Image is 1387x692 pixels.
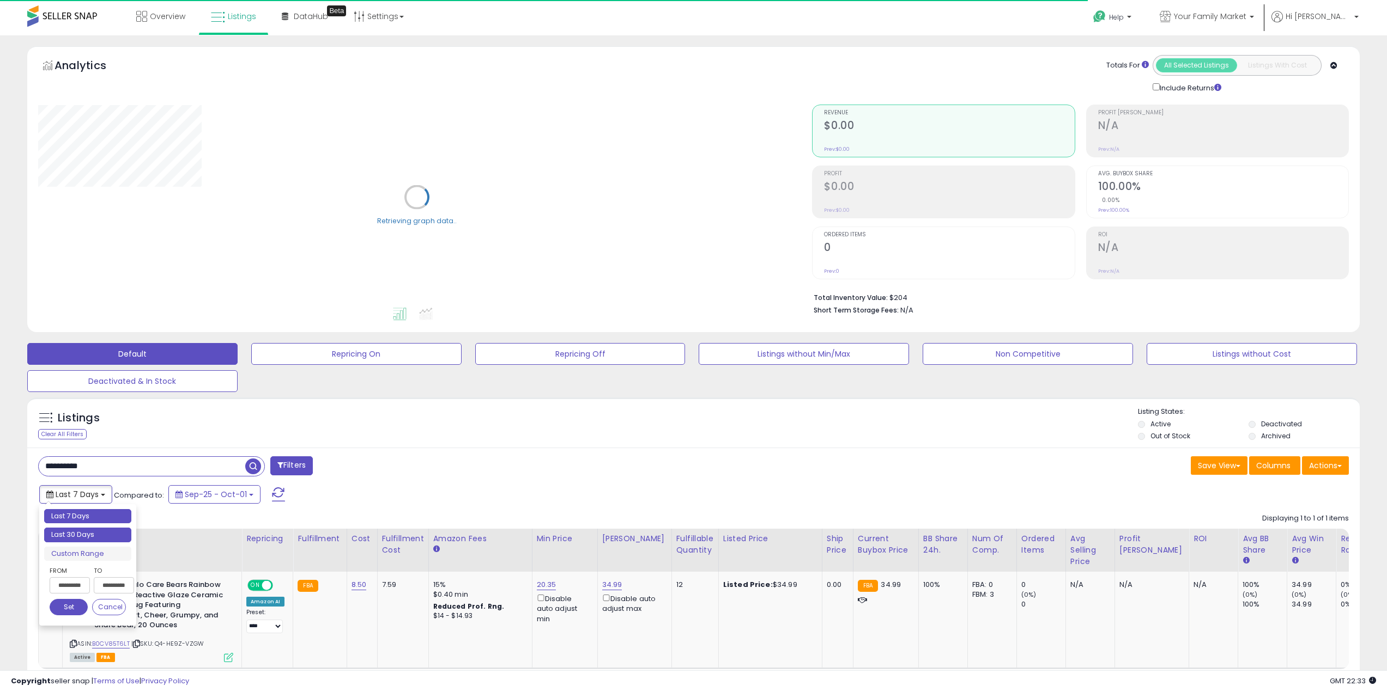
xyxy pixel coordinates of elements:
[298,533,342,544] div: Fulfillment
[67,533,237,544] div: Title
[433,533,528,544] div: Amazon Fees
[1156,58,1237,72] button: All Selected Listings
[1085,2,1142,35] a: Help
[537,579,556,590] a: 20.35
[1150,419,1171,428] label: Active
[1341,533,1380,556] div: Return Rate
[699,343,909,365] button: Listings without Min/Max
[1093,10,1106,23] i: Get Help
[537,592,589,624] div: Disable auto adjust min
[114,490,164,500] span: Compared to:
[1249,456,1300,475] button: Columns
[1237,58,1318,72] button: Listings With Cost
[92,639,130,648] a: B0CV85T6LT
[141,676,189,686] a: Privacy Policy
[1144,81,1234,94] div: Include Returns
[824,180,1074,195] h2: $0.00
[824,171,1074,177] span: Profit
[92,599,126,615] button: Cancel
[246,609,284,633] div: Preset:
[38,429,87,439] div: Clear All Filters
[1021,590,1037,599] small: (0%)
[270,456,313,475] button: Filters
[1150,431,1190,440] label: Out of Stock
[1243,580,1287,590] div: 100%
[676,533,714,556] div: Fulfillable Quantity
[168,485,261,504] button: Sep-25 - Oct-01
[1256,460,1291,471] span: Columns
[900,305,913,315] span: N/A
[972,590,1008,599] div: FBM: 3
[824,119,1074,134] h2: $0.00
[1098,207,1129,213] small: Prev: 100.00%
[94,565,126,576] label: To
[1243,590,1258,599] small: (0%)
[382,533,424,556] div: Fulfillment Cost
[827,533,849,556] div: Ship Price
[246,533,288,544] div: Repricing
[1194,580,1229,590] div: N/A
[1341,580,1385,590] div: 0%
[1261,431,1291,440] label: Archived
[433,544,440,554] small: Amazon Fees.
[433,590,524,599] div: $0.40 min
[1174,11,1246,22] span: Your Family Market
[1098,241,1348,256] h2: N/A
[93,676,140,686] a: Terms of Use
[1098,196,1120,204] small: 0.00%
[1098,180,1348,195] h2: 100.00%
[1292,580,1336,590] div: 34.99
[294,11,328,22] span: DataHub
[723,579,773,590] b: Listed Price:
[70,580,233,660] div: ASIN:
[50,599,88,615] button: Set
[1109,13,1124,22] span: Help
[433,611,524,621] div: $14 - $14.93
[923,533,963,556] div: BB Share 24h.
[1098,110,1348,116] span: Profit [PERSON_NAME]
[1292,556,1298,566] small: Avg Win Price.
[1098,171,1348,177] span: Avg. Buybox Share
[39,485,112,504] button: Last 7 Days
[1292,533,1331,556] div: Avg Win Price
[881,579,901,590] span: 34.99
[1098,232,1348,238] span: ROI
[858,533,914,556] div: Current Buybox Price
[824,241,1074,256] h2: 0
[475,343,686,365] button: Repricing Off
[1119,533,1184,556] div: Profit [PERSON_NAME]
[54,58,128,76] h5: Analytics
[814,290,1341,303] li: $204
[1070,580,1106,590] div: N/A
[1292,590,1307,599] small: (0%)
[1261,419,1302,428] label: Deactivated
[352,533,373,544] div: Cost
[1098,119,1348,134] h2: N/A
[972,533,1012,556] div: Num of Comp.
[56,489,99,500] span: Last 7 Days
[1147,343,1357,365] button: Listings without Cost
[824,146,850,152] small: Prev: $0.00
[228,11,256,22] span: Listings
[44,509,131,524] li: Last 7 Days
[1286,11,1351,22] span: Hi [PERSON_NAME]
[723,533,817,544] div: Listed Price
[433,602,505,611] b: Reduced Prof. Rng.
[44,547,131,561] li: Custom Range
[1194,533,1233,544] div: ROI
[923,343,1133,365] button: Non Competitive
[246,597,284,607] div: Amazon AI
[185,489,247,500] span: Sep-25 - Oct-01
[824,268,839,274] small: Prev: 0
[1341,599,1385,609] div: 0%
[858,580,878,592] small: FBA
[824,207,850,213] small: Prev: $0.00
[50,565,88,576] label: From
[1021,580,1065,590] div: 0
[249,581,262,590] span: ON
[824,232,1074,238] span: Ordered Items
[1098,268,1119,274] small: Prev: N/A
[1271,11,1359,35] a: Hi [PERSON_NAME]
[11,676,51,686] strong: Copyright
[827,580,845,590] div: 0.00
